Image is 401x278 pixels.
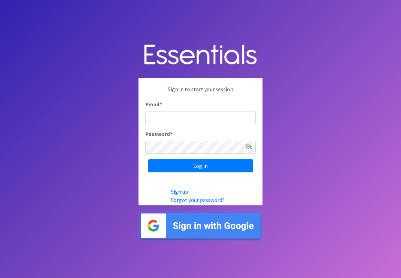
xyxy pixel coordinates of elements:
label: Password [145,130,172,138]
a: Sign up [171,188,188,195]
a: Forgot your password? [171,196,225,203]
label: Email [145,100,162,108]
img: Human Essentials [138,38,263,73]
abbr: required [170,130,172,137]
p: Sign in to start your session [145,85,256,100]
img: Sign in with Google [138,211,263,241]
abbr: required [160,101,162,108]
input: Log in [148,159,253,172]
